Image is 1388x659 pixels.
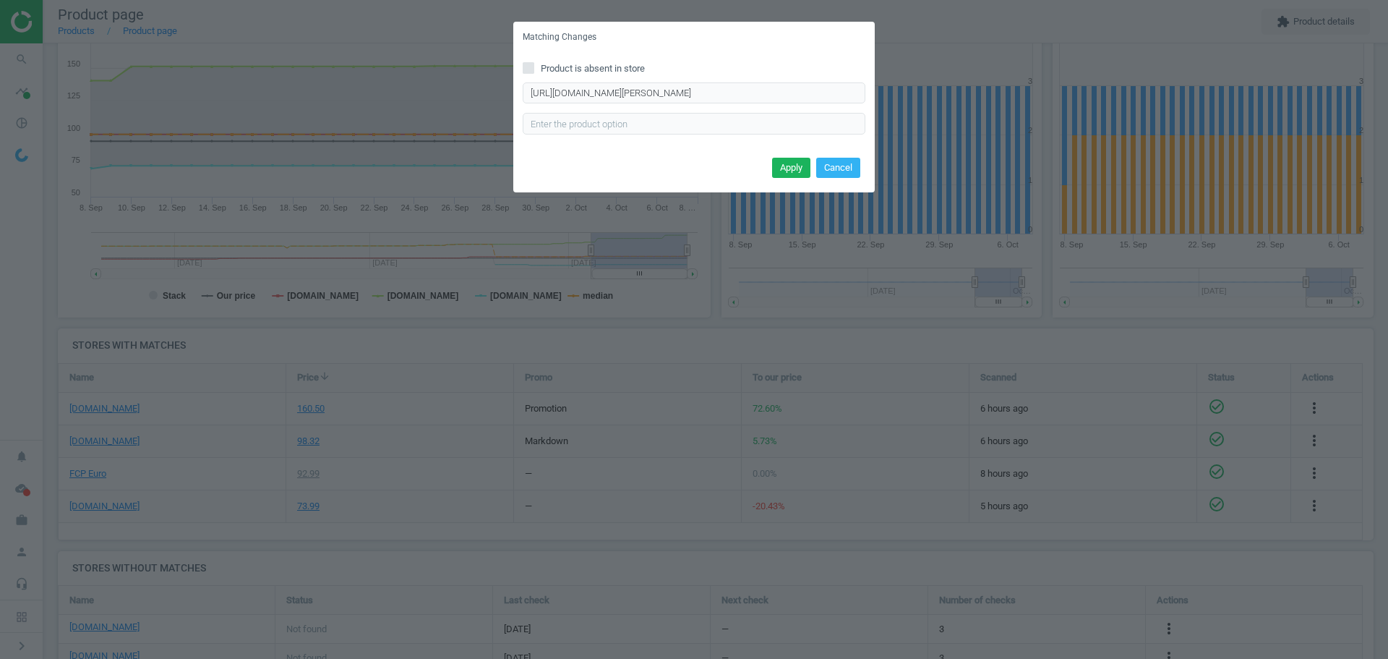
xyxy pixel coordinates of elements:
button: Cancel [816,158,860,178]
button: Apply [772,158,810,178]
input: Enter correct product URL [523,82,865,104]
input: Enter the product option [523,113,865,135]
h5: Matching Changes [523,31,596,43]
span: Product is absent in store [538,62,648,75]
